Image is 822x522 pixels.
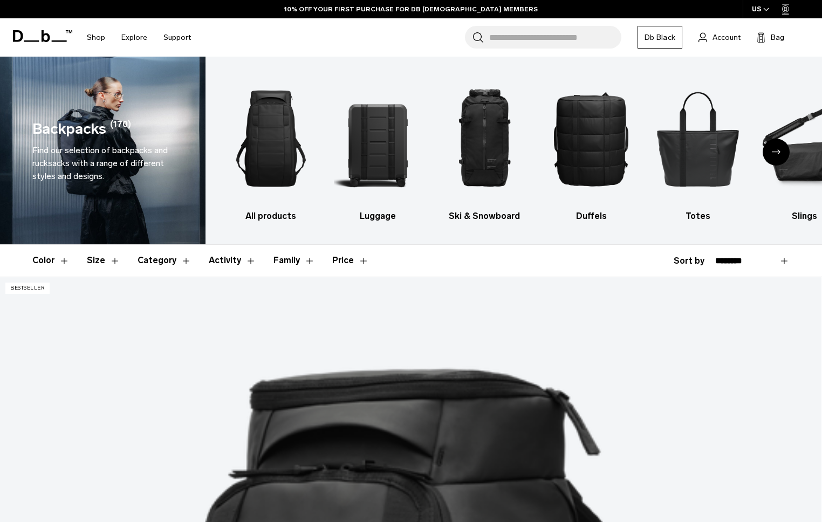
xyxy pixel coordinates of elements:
[273,245,315,276] button: Toggle Filter
[284,4,538,14] a: 10% OFF YOUR FIRST PURCHASE FOR DB [DEMOGRAPHIC_DATA] MEMBERS
[547,73,635,204] img: Db
[163,18,191,57] a: Support
[121,18,147,57] a: Explore
[32,245,70,276] button: Toggle Filter
[5,283,50,294] p: Bestseller
[334,73,422,223] a: Db Luggage
[87,18,105,57] a: Shop
[87,245,120,276] button: Toggle Filter
[441,73,529,223] a: Db Ski & Snowboard
[334,73,422,223] li: 2 / 10
[547,210,635,223] h3: Duffels
[79,18,199,57] nav: Main Navigation
[227,73,315,223] a: Db All products
[227,73,315,223] li: 1 / 10
[654,73,742,204] img: Db
[334,210,422,223] h3: Luggage
[441,73,529,204] img: Db
[771,32,784,43] span: Bag
[138,245,191,276] button: Toggle Filter
[32,145,168,181] span: Find our selection of backpacks and rucksacks with a range of different styles and designs.
[547,73,635,223] li: 4 / 10
[332,245,369,276] button: Toggle Price
[763,139,790,166] div: Next slide
[698,31,741,44] a: Account
[32,118,106,140] h1: Backpacks
[227,73,315,204] img: Db
[654,73,742,223] a: Db Totes
[713,32,741,43] span: Account
[547,73,635,223] a: Db Duffels
[334,73,422,204] img: Db
[441,210,529,223] h3: Ski & Snowboard
[654,210,742,223] h3: Totes
[441,73,529,223] li: 3 / 10
[757,31,784,44] button: Bag
[638,26,682,49] a: Db Black
[110,118,131,140] span: (170)
[209,245,256,276] button: Toggle Filter
[227,210,315,223] h3: All products
[654,73,742,223] li: 5 / 10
